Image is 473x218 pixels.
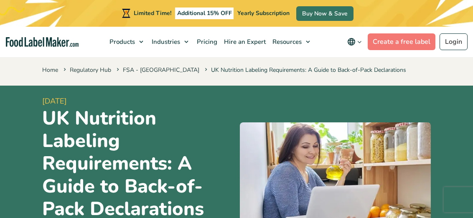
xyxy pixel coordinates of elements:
a: Create a free label [368,33,435,50]
a: Products [105,27,147,57]
span: Limited Time! [134,9,171,17]
span: Additional 15% OFF [175,8,234,19]
span: Yearly Subscription [237,9,290,17]
a: Pricing [193,27,220,57]
a: Hire an Expert [220,27,268,57]
span: UK Nutrition Labeling Requirements: A Guide to Back-of-Pack Declarations [203,66,406,74]
span: Industries [149,38,181,46]
a: Login [440,33,468,50]
span: Hire an Expert [221,38,267,46]
span: [DATE] [42,96,233,107]
a: Buy Now & Save [296,6,353,21]
a: Regulatory Hub [70,66,111,74]
a: Resources [268,27,314,57]
a: FSA - [GEOGRAPHIC_DATA] [123,66,199,74]
a: Industries [147,27,193,57]
span: Pricing [194,38,218,46]
span: Resources [270,38,303,46]
a: Home [42,66,58,74]
span: Products [107,38,136,46]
